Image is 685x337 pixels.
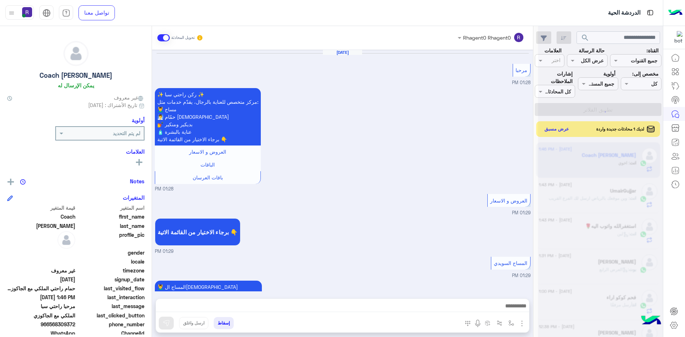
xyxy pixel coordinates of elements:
[40,71,112,80] h5: Coach [PERSON_NAME]
[77,312,145,319] span: last_clicked_button
[7,312,75,319] span: الملكي مع الجاكوزي
[77,330,145,337] span: ChannelId
[323,50,362,55] h6: [DATE]
[497,320,502,326] img: Trigger scenario
[639,308,664,333] img: hulul-logo.png
[7,222,75,230] span: Youssef
[516,67,527,73] span: مرحبا
[608,8,640,18] p: الدردشة الحية
[193,174,223,180] span: باقات العرسان
[512,80,531,85] span: 01:28 PM
[189,149,226,155] span: العروض و الاسعار
[518,319,526,328] img: send attachment
[163,320,170,327] img: send message
[7,276,75,283] span: 2025-08-19T10:28:00.786Z
[77,213,145,220] span: first_name
[20,179,26,185] img: notes
[77,258,145,265] span: locale
[22,7,32,17] img: userImage
[179,317,208,329] button: ارسل واغلق
[77,276,145,283] span: signup_date
[512,273,531,278] span: 01:29 PM
[7,179,14,185] img: add
[535,70,573,85] label: إشارات الملاحظات
[42,9,51,17] img: tab
[77,231,145,247] span: profile_pic
[490,198,527,204] span: العروض و الاسعار
[7,302,75,310] span: مرحبا راحتي سبا
[465,321,471,326] img: make a call
[494,317,506,329] button: Trigger scenario
[7,330,75,337] span: 2
[62,9,70,17] img: tab
[158,229,238,235] span: برجاء الاختيار من القائمة الاتية 👇
[77,302,145,310] span: last_message
[78,5,115,20] a: تواصل معنا
[535,103,661,116] button: تطبيق الفلاتر
[482,317,494,329] button: create order
[7,204,75,211] span: قيمة المتغير
[171,35,195,41] small: تحويل المحادثة
[132,117,144,123] h6: أولوية
[77,321,145,328] span: phone_number
[59,5,73,20] a: tab
[7,321,75,328] span: 966568309372
[64,41,88,66] img: defaultAdmin.png
[114,94,144,101] span: غير معروف
[58,82,94,88] h6: يمكن الإرسال له
[506,317,517,329] button: select flow
[485,320,491,326] img: create order
[77,267,145,274] span: timezone
[7,213,75,220] span: Coach
[512,210,531,215] span: 01:29 PM
[88,101,137,109] span: تاريخ الأشتراك : [DATE]
[57,231,75,249] img: defaultAdmin.png
[77,285,145,292] span: last_visited_flow
[77,222,145,230] span: last_name
[552,56,562,66] div: اختر
[670,31,683,44] img: 322853014244696
[494,260,527,266] span: المساج السويدي
[77,249,145,256] span: gender
[155,248,173,255] span: 01:29 PM
[155,186,173,193] span: 01:28 PM
[7,249,75,256] span: null
[594,106,607,118] div: loading...
[473,319,482,328] img: send voice note
[646,8,655,17] img: tab
[77,293,145,301] span: last_interaction
[7,285,75,292] span: حمام راحتي الملكي مع الجاكوزي
[123,194,144,201] h6: المتغيرات
[7,293,75,301] span: 2025-08-19T10:46:21.1550043Z
[201,162,215,168] span: الباقات
[508,320,514,326] img: select flow
[668,5,683,20] img: Logo
[7,258,75,265] span: null
[7,9,16,17] img: profile
[155,88,261,145] p: 19/8/2025, 1:28 PM
[77,204,145,211] span: اسم المتغير
[7,267,75,274] span: غير معروف
[214,317,234,329] button: إسقاط
[130,178,144,184] h6: Notes
[7,148,144,155] h6: العلامات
